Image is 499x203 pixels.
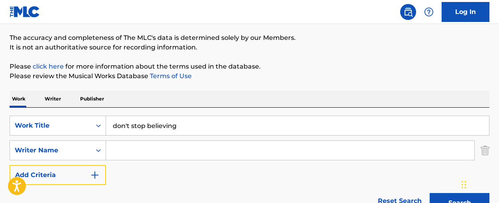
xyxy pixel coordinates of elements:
div: Drag [462,173,466,197]
p: The accuracy and completeness of The MLC's data is determined solely by our Members. [10,33,489,43]
button: Add Criteria [10,165,106,185]
a: Terms of Use [148,72,192,80]
p: Writer [42,91,63,107]
a: Log In [442,2,489,22]
p: It is not an authoritative source for recording information. [10,43,489,52]
img: 9d2ae6d4665cec9f34b9.svg [90,170,100,180]
img: search [403,7,413,17]
p: Work [10,91,28,107]
div: Work Title [15,121,86,130]
img: help [424,7,434,17]
div: Writer Name [15,146,86,155]
img: MLC Logo [10,6,40,18]
p: Please for more information about the terms used in the database. [10,62,489,71]
p: Publisher [78,91,106,107]
div: Help [421,4,437,20]
p: Please review the Musical Works Database [10,71,489,81]
a: click here [33,63,64,70]
img: Delete Criterion [481,140,489,160]
a: Public Search [400,4,416,20]
iframe: Chat Widget [459,165,499,203]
